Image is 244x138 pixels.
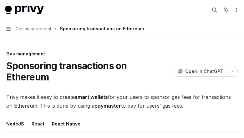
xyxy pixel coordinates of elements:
span: Gas management [16,25,51,33]
div: Gas management [6,51,238,57]
button: NodeJS [6,116,24,131]
button: Open in ChatGPT [174,66,227,77]
span: Open in ChatGPT [185,68,223,74]
img: light logo [5,6,44,14]
h1: Sponsoring transactions on Ethereum [6,60,171,83]
div: Sponsoring transactions on Ethereum [60,25,144,33]
button: React [32,116,44,131]
button: More actions [233,6,239,14]
a: paymaster [94,103,121,109]
span: Privy makes it easy to create for your users to sponsor gas fees for transactions on Ethereum. Th... [6,93,238,110]
button: React Native [52,116,80,131]
strong: smart wallets [75,94,108,100]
